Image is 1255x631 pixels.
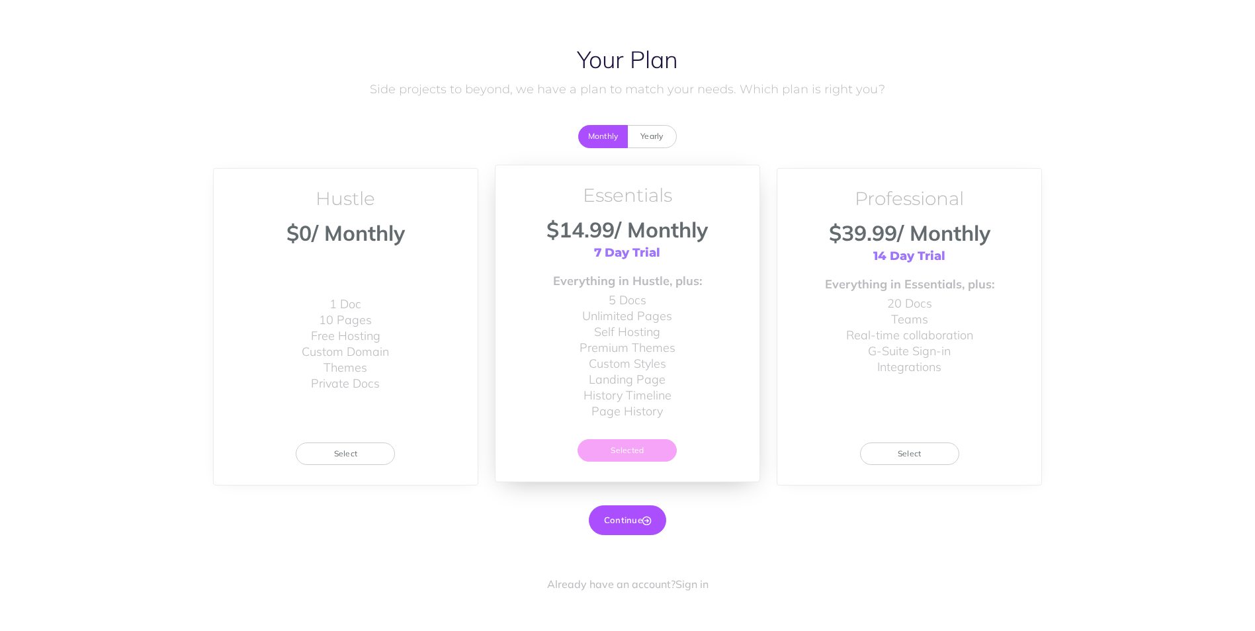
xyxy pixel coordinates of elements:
[580,292,675,308] li: 5 Docs
[302,344,389,360] li: Custom Domain
[846,343,973,359] li: G-Suite Sign-in
[578,125,628,147] button: Monthly
[873,250,945,263] h5: 14 Day Trial
[213,46,1042,73] h1: Your Plan
[829,220,990,246] span: $39.99/ Monthly
[589,505,666,534] button: Continue
[302,312,389,328] li: 10 Pages
[316,189,375,209] h4: Hustle
[213,80,1042,99] p: Side projects to beyond, we have a plan to match your needs. Which plan is right you?
[846,359,973,375] li: Integrations
[594,247,660,260] h5: 7 Day Trial
[580,388,675,403] li: History Timeline
[580,372,675,388] li: Landing Page
[855,189,964,209] h4: Professional
[302,296,389,312] li: 1 Doc
[846,312,973,327] li: Teams
[580,308,675,324] li: Unlimited Pages
[583,185,672,206] h4: Essentials
[675,577,709,591] a: Sign in
[302,360,389,376] li: Themes
[846,327,973,343] li: Real-time collaboration
[553,273,702,289] strong: Everything in Hustle, plus:
[580,340,675,356] li: Premium Themes
[627,125,677,147] button: Yearly
[580,403,675,419] li: Page History
[578,439,677,462] button: Selected
[302,376,389,392] li: Private Docs
[846,296,973,312] li: 20 Docs
[546,216,708,243] span: $14.99/ Monthly
[296,442,395,465] button: Select
[286,220,405,246] span: $0/ Monthly
[825,276,994,292] strong: Everything in Essentials, plus:
[580,356,675,372] li: Custom Styles
[860,442,959,465] button: Select
[580,324,675,340] li: Self Hosting
[302,328,389,344] li: Free Hosting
